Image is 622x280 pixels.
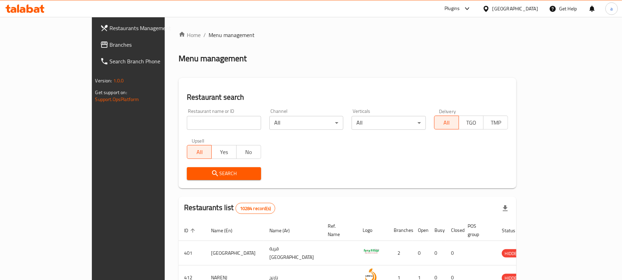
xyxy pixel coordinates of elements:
[209,31,255,39] span: Menu management
[110,57,190,65] span: Search Branch Phone
[269,116,344,130] div: All
[444,4,460,13] div: Plugins
[236,205,275,212] span: 10284 record(s)
[187,92,508,102] h2: Restaurant search
[203,31,206,39] li: /
[264,241,322,265] td: قرية [GEOGRAPHIC_DATA]
[412,220,429,241] th: Open
[110,40,190,49] span: Branches
[190,147,209,157] span: All
[187,167,261,180] button: Search
[179,31,516,39] nav: breadcrumb
[236,145,261,159] button: No
[502,226,524,235] span: Status
[269,226,299,235] span: Name (Ar)
[211,226,241,235] span: Name (En)
[497,200,514,217] div: Export file
[95,36,196,53] a: Branches
[179,53,247,64] h2: Menu management
[192,169,256,178] span: Search
[492,5,538,12] div: [GEOGRAPHIC_DATA]
[434,116,459,129] button: All
[459,116,484,129] button: TGO
[462,118,481,128] span: TGO
[110,24,190,32] span: Restaurants Management
[95,53,196,70] a: Search Branch Phone
[328,222,349,238] span: Ref. Name
[610,5,613,12] span: a
[429,241,446,265] td: 0
[412,241,429,265] td: 0
[214,147,233,157] span: Yes
[95,20,196,36] a: Restaurants Management
[446,241,462,265] td: 0
[113,76,124,85] span: 1.0.0
[446,220,462,241] th: Closed
[437,118,456,128] span: All
[486,118,505,128] span: TMP
[388,241,412,265] td: 2
[95,88,127,97] span: Get support on:
[468,222,488,238] span: POS group
[363,243,380,260] img: Spicy Village
[502,250,523,258] span: HIDDEN
[236,203,275,214] div: Total records count
[352,116,426,130] div: All
[184,226,197,235] span: ID
[439,109,456,114] label: Delivery
[184,202,275,214] h2: Restaurants list
[357,220,388,241] th: Logo
[429,220,446,241] th: Busy
[192,138,204,143] label: Upsell
[95,76,112,85] span: Version:
[95,95,139,104] a: Support.OpsPlatform
[239,147,258,157] span: No
[187,116,261,130] input: Search for restaurant name or ID..
[483,116,508,129] button: TMP
[205,241,264,265] td: [GEOGRAPHIC_DATA]
[211,145,236,159] button: Yes
[388,220,412,241] th: Branches
[187,145,212,159] button: All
